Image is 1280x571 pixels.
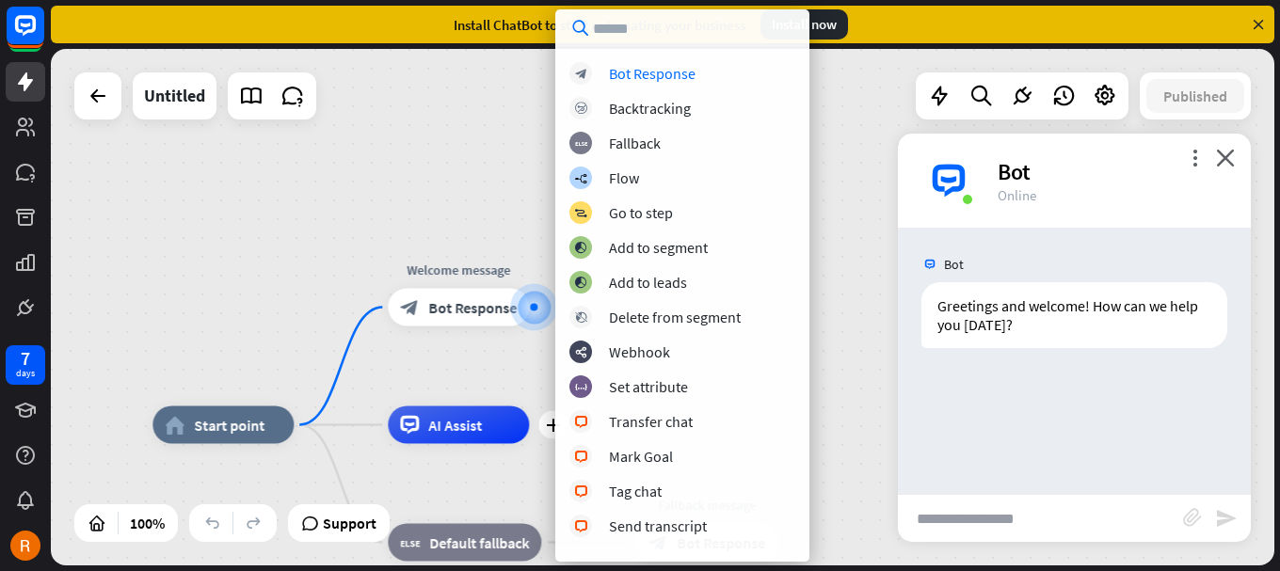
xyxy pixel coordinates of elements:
[609,308,741,326] div: Delete from segment
[144,72,205,119] div: Untitled
[574,172,587,184] i: builder_tree
[1146,79,1244,113] button: Published
[574,207,587,219] i: block_goto
[575,68,587,80] i: block_bot_response
[374,261,543,279] div: Welcome message
[574,485,588,498] i: block_livechat
[609,482,662,500] div: Tag chat
[609,238,708,257] div: Add to segment
[1215,507,1238,530] i: send
[194,416,264,435] span: Start point
[574,416,588,428] i: block_livechat
[15,8,72,64] button: Open LiveChat chat widget
[609,64,696,83] div: Bot Response
[609,377,688,396] div: Set attribute
[609,203,673,222] div: Go to step
[575,137,587,150] i: block_fallback
[574,520,588,532] i: block_livechat
[609,342,670,361] div: Webhook
[6,345,45,385] a: 7 days
[944,256,964,273] span: Bot
[609,134,661,152] div: Fallback
[16,367,35,380] div: days
[400,298,419,317] i: block_bot_response
[609,412,693,431] div: Transfer chat
[575,311,587,324] i: block_delete_from_segment
[609,516,707,535] div: Send transcript
[323,508,376,538] span: Support
[454,16,745,34] div: Install ChatBot to start automating your business
[574,451,588,463] i: block_livechat
[921,282,1227,348] div: Greetings and welcome! How can we help you [DATE]?
[1186,149,1204,167] i: more_vert
[428,298,517,317] span: Bot Response
[124,508,170,538] div: 100%
[21,350,30,367] div: 7
[1183,508,1202,527] i: block_attachment
[428,416,482,435] span: AI Assist
[165,416,184,435] i: home_2
[998,157,1228,186] div: Bot
[609,273,687,292] div: Add to leads
[546,419,560,432] i: plus
[400,533,420,552] i: block_fallback
[575,346,587,358] i: webhooks
[609,168,639,187] div: Flow
[575,381,587,393] i: block_set_attribute
[609,99,691,118] div: Backtracking
[574,242,587,254] i: block_add_to_segment
[609,447,673,466] div: Mark Goal
[1216,149,1235,167] i: close
[575,103,587,115] i: block_backtracking
[429,533,529,552] span: Default fallback
[574,277,587,289] i: block_add_to_segment
[998,186,1228,204] div: Online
